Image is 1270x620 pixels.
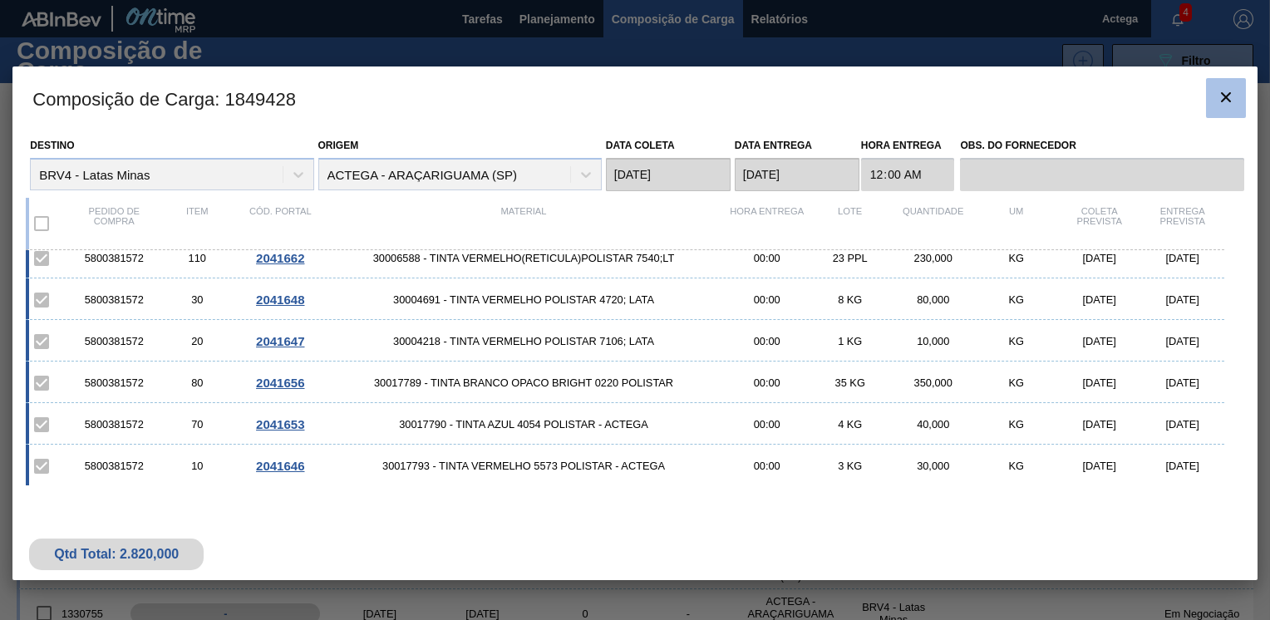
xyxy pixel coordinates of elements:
[975,376,1058,389] div: KG
[1058,293,1141,306] div: [DATE]
[72,376,155,389] div: 5800381572
[975,460,1058,472] div: KG
[155,252,239,264] div: 110
[72,418,155,431] div: 5800381572
[239,376,322,390] div: Ir para o Pedido
[809,206,892,241] div: Lote
[809,293,892,306] div: 8 KG
[892,460,975,472] div: 30,000
[975,293,1058,306] div: KG
[318,140,359,151] label: Origem
[606,140,675,151] label: Data coleta
[239,251,322,265] div: Ir para o Pedido
[30,140,74,151] label: Destino
[1058,252,1141,264] div: [DATE]
[726,335,809,347] div: 00:00
[892,293,975,306] div: 80,000
[1141,252,1224,264] div: [DATE]
[606,158,731,191] input: dd/mm/yyyy
[975,418,1058,431] div: KG
[256,293,304,307] span: 2041648
[1058,335,1141,347] div: [DATE]
[1058,460,1141,472] div: [DATE]
[975,252,1058,264] div: KG
[892,206,975,241] div: Quantidade
[726,293,809,306] div: 00:00
[322,376,725,389] span: 30017789 - TINTA BRANCO OPACO BRIGHT 0220 POLISTAR
[72,335,155,347] div: 5800381572
[322,418,725,431] span: 30017790 - TINTA AZUL 4054 POLISTAR - ACTEGA
[239,206,322,241] div: Cód. Portal
[726,418,809,431] div: 00:00
[726,460,809,472] div: 00:00
[809,460,892,472] div: 3 KG
[726,206,809,241] div: Hora Entrega
[72,252,155,264] div: 5800381572
[72,293,155,306] div: 5800381572
[256,459,304,473] span: 2041646
[1141,335,1224,347] div: [DATE]
[1058,206,1141,241] div: Coleta Prevista
[1141,418,1224,431] div: [DATE]
[892,335,975,347] div: 10,000
[892,252,975,264] div: 230,000
[1141,293,1224,306] div: [DATE]
[155,206,239,241] div: Item
[861,134,955,158] label: Hora Entrega
[72,460,155,472] div: 5800381572
[155,418,239,431] div: 70
[1141,206,1224,241] div: Entrega Prevista
[809,376,892,389] div: 35 KG
[735,158,859,191] input: dd/mm/yyyy
[735,140,812,151] label: Data entrega
[1058,418,1141,431] div: [DATE]
[892,418,975,431] div: 40,000
[809,335,892,347] div: 1 KG
[12,66,1257,130] h3: Composição de Carga : 1849428
[960,134,1243,158] label: Obs. do Fornecedor
[256,251,304,265] span: 2041662
[1058,376,1141,389] div: [DATE]
[975,206,1058,241] div: UM
[42,547,191,562] div: Qtd Total: 2.820,000
[975,335,1058,347] div: KG
[322,293,725,306] span: 30004691 - TINTA VERMELHO POLISTAR 4720; LATA
[726,376,809,389] div: 00:00
[726,252,809,264] div: 00:00
[155,376,239,389] div: 80
[256,334,304,348] span: 2041647
[322,252,725,264] span: 30006588 - TINTA VERMELHO(RETICULA)POLISTAR 7540;LT
[809,252,892,264] div: 23 PPL
[322,335,725,347] span: 30004218 - TINTA VERMELHO POLISTAR 7106; LATA
[155,460,239,472] div: 10
[1141,460,1224,472] div: [DATE]
[239,293,322,307] div: Ir para o Pedido
[239,417,322,431] div: Ir para o Pedido
[239,459,322,473] div: Ir para o Pedido
[155,335,239,347] div: 20
[322,460,725,472] span: 30017793 - TINTA VERMELHO 5573 POLISTAR - ACTEGA
[256,417,304,431] span: 2041653
[892,376,975,389] div: 350,000
[256,376,304,390] span: 2041656
[1141,376,1224,389] div: [DATE]
[322,206,725,241] div: Material
[72,206,155,241] div: Pedido de compra
[809,418,892,431] div: 4 KG
[239,334,322,348] div: Ir para o Pedido
[155,293,239,306] div: 30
